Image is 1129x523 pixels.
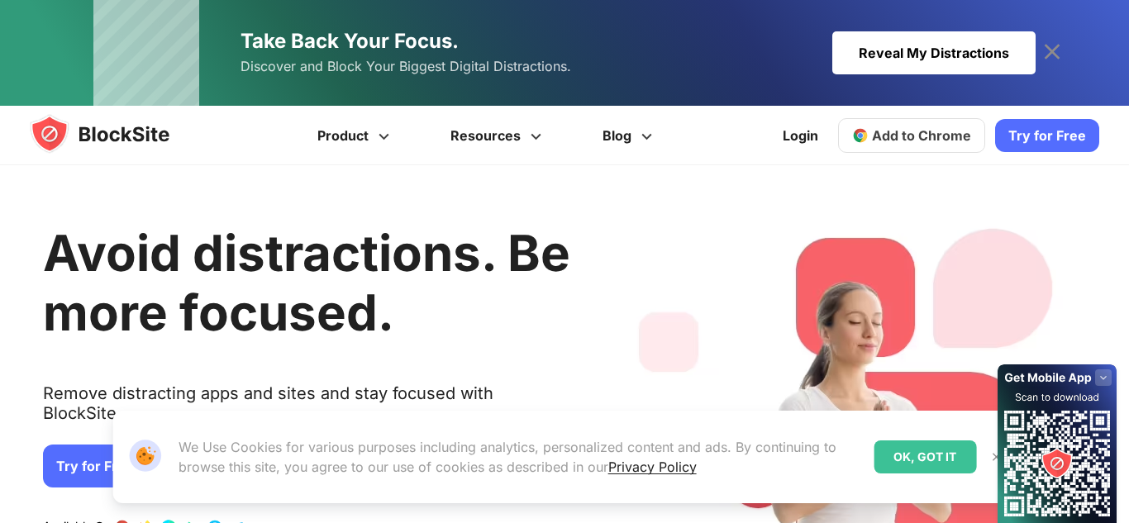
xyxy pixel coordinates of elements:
text: Remove distracting apps and sites and stay focused with BlockSite [43,383,570,436]
div: OK, GOT IT [874,440,976,473]
img: chrome-icon.svg [852,127,869,144]
a: Try for Free [43,445,147,487]
a: Blog [574,106,685,165]
span: Add to Chrome [872,127,971,144]
a: Add to Chrome [838,118,985,153]
img: blocksite-icon.5d769676.svg [30,114,202,154]
span: Discover and Block Your Biggest Digital Distractions. [241,55,571,78]
p: We Use Cookies for various purposes including analytics, personalized content and ads. By continu... [179,437,861,477]
img: Close [989,450,1003,464]
a: Product [289,106,422,165]
a: Privacy Policy [608,459,697,475]
a: Try for Free [995,119,1099,152]
a: Login [773,116,828,155]
span: Take Back Your Focus. [241,29,459,53]
h1: Avoid distractions. Be more focused. [43,223,570,342]
div: Reveal My Distractions [832,31,1036,74]
a: Resources [422,106,574,165]
button: Close [985,446,1007,468]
